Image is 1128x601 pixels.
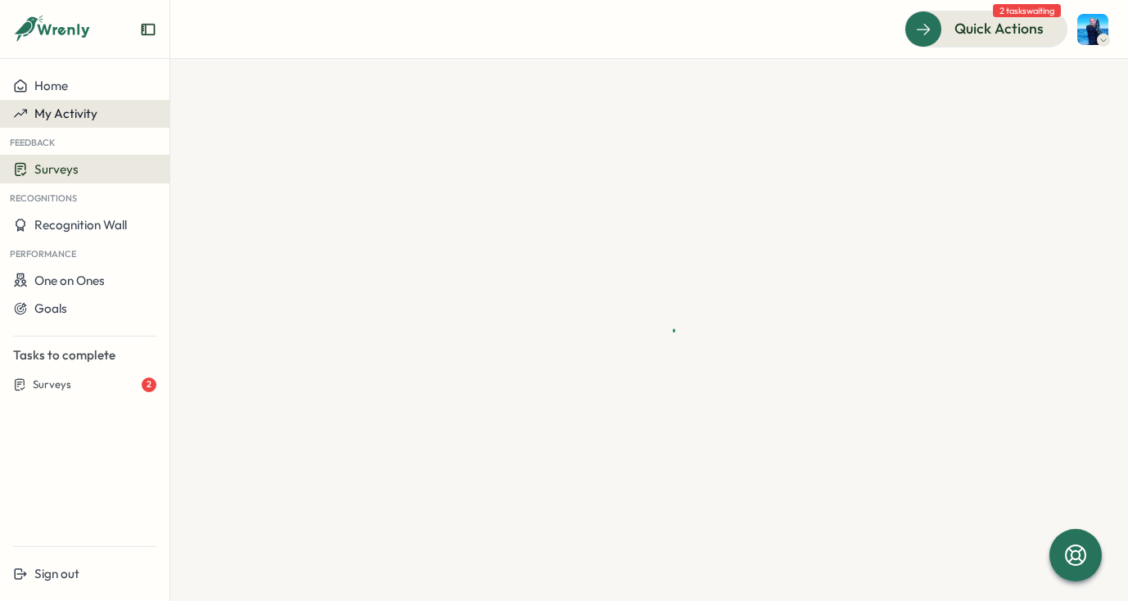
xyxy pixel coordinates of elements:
button: Quick Actions [905,11,1067,47]
span: One on Ones [34,273,105,288]
span: Recognition Wall [34,217,127,233]
button: Expand sidebar [140,21,156,38]
span: Sign out [34,566,79,581]
img: Henry Innis [1077,14,1108,45]
span: Quick Actions [954,18,1044,39]
span: Surveys [33,377,71,392]
p: Tasks to complete [13,346,156,364]
div: 2 [142,377,156,392]
span: Surveys [34,161,79,177]
span: Home [34,78,68,93]
span: 2 tasks waiting [993,4,1061,17]
span: My Activity [34,106,97,121]
span: Goals [34,300,67,316]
